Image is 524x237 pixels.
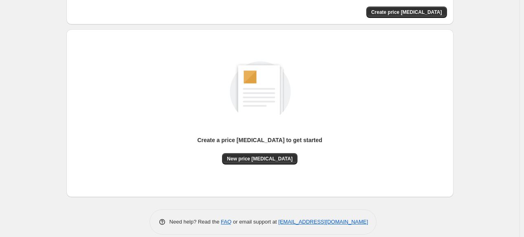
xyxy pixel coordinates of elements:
p: Create a price [MEDICAL_DATA] to get started [197,136,322,144]
a: [EMAIL_ADDRESS][DOMAIN_NAME] [278,219,368,225]
button: Create price change job [366,7,447,18]
span: or email support at [231,219,278,225]
span: New price [MEDICAL_DATA] [227,156,293,162]
span: Need help? Read the [170,219,221,225]
a: FAQ [221,219,231,225]
button: New price [MEDICAL_DATA] [222,153,297,165]
span: Create price [MEDICAL_DATA] [371,9,442,15]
